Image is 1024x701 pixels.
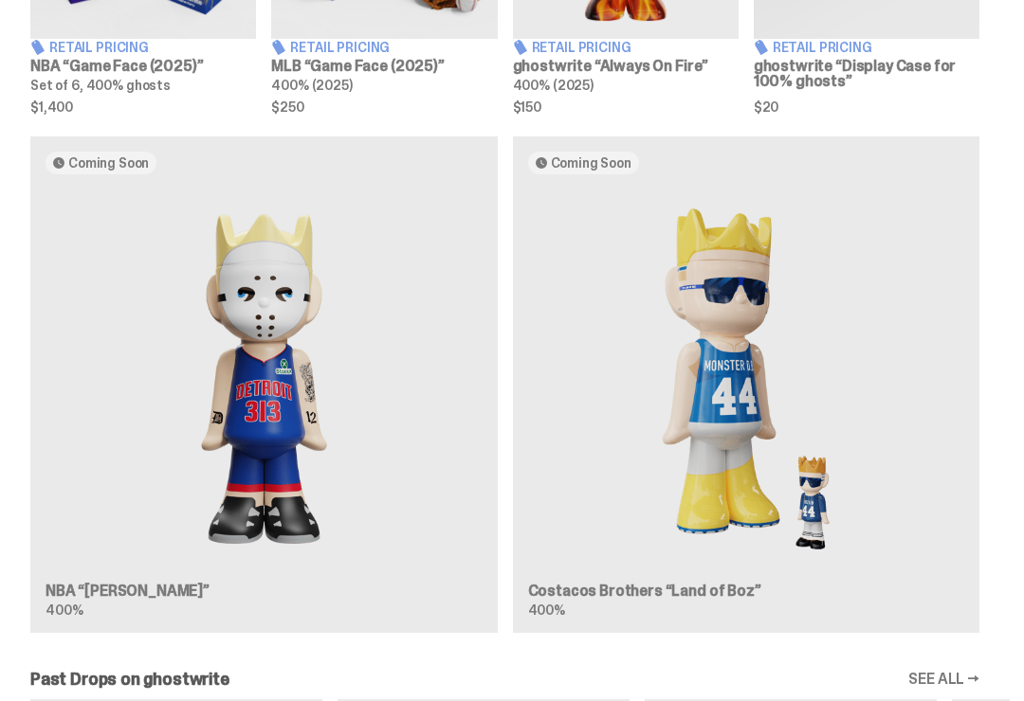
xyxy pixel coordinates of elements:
h3: NBA “Game Face (2025)” [30,59,256,74]
h3: ghostwrite “Always On Fire” [513,59,739,74]
span: Retail Pricing [773,41,872,54]
img: Land of Boz [528,189,965,568]
span: Retail Pricing [49,41,149,54]
span: Coming Soon [68,155,149,171]
span: Retail Pricing [532,41,631,54]
h2: Past Drops on ghostwrite [30,671,229,688]
span: $1,400 [30,100,256,114]
a: SEE ALL → [908,672,979,687]
h3: NBA “[PERSON_NAME]” [46,584,483,599]
img: Eminem [46,189,483,568]
span: 400% [46,602,82,619]
span: $250 [271,100,497,114]
h3: MLB “Game Face (2025)” [271,59,497,74]
span: $20 [754,100,979,114]
span: Set of 6, 400% ghosts [30,77,171,94]
span: 400% (2025) [271,77,352,94]
span: Retail Pricing [290,41,390,54]
span: 400% [528,602,565,619]
span: $150 [513,100,739,114]
h3: ghostwrite “Display Case for 100% ghosts” [754,59,979,89]
h3: Costacos Brothers “Land of Boz” [528,584,965,599]
span: 400% (2025) [513,77,594,94]
span: Coming Soon [551,155,631,171]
